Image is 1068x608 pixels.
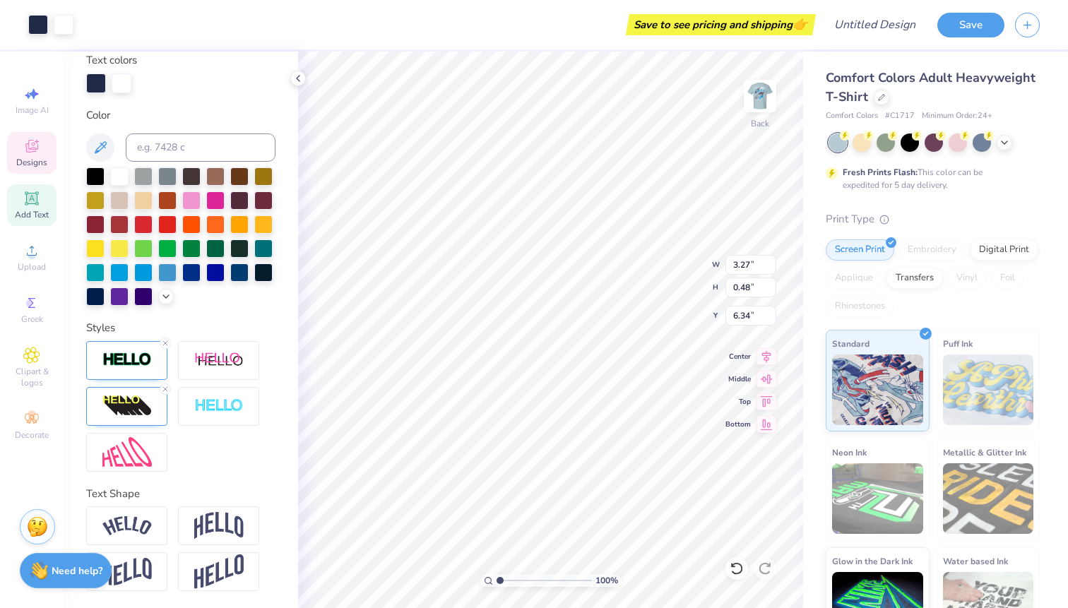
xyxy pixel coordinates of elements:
[793,16,808,32] span: 👉
[194,554,244,589] img: Rise
[21,314,43,325] span: Greek
[970,239,1038,261] div: Digital Print
[194,352,244,369] img: Shadow
[843,167,918,178] strong: Fresh Prints Flash:
[832,463,923,534] img: Neon Ink
[102,395,152,417] img: 3d Illusion
[832,554,913,568] span: Glow in the Dark Ink
[937,13,1004,37] button: Save
[15,429,49,441] span: Decorate
[826,239,894,261] div: Screen Print
[823,11,927,39] input: Untitled Design
[991,268,1024,289] div: Foil
[629,14,812,35] div: Save to see pricing and shipping
[16,105,49,116] span: Image AI
[826,268,882,289] div: Applique
[885,110,915,122] span: # C1717
[102,352,152,368] img: Stroke
[832,445,867,460] span: Neon Ink
[832,354,923,425] img: Standard
[194,398,244,415] img: Negative Space
[725,352,751,362] span: Center
[15,209,49,220] span: Add Text
[18,261,46,273] span: Upload
[194,512,244,539] img: Arch
[943,554,1008,568] span: Water based Ink
[86,486,275,502] div: Text Shape
[751,117,769,130] div: Back
[826,211,1040,227] div: Print Type
[86,52,137,68] label: Text colors
[725,397,751,407] span: Top
[922,110,992,122] span: Minimum Order: 24 +
[943,445,1026,460] span: Metallic & Glitter Ink
[102,516,152,535] img: Arc
[826,110,878,122] span: Comfort Colors
[843,166,1016,191] div: This color can be expedited for 5 day delivery.
[725,374,751,384] span: Middle
[943,354,1034,425] img: Puff Ink
[947,268,987,289] div: Vinyl
[746,82,774,110] img: Back
[7,366,57,388] span: Clipart & logos
[832,336,870,351] span: Standard
[16,157,47,168] span: Designs
[826,296,894,317] div: Rhinestones
[886,268,943,289] div: Transfers
[595,574,618,587] span: 100 %
[86,107,275,124] div: Color
[725,419,751,429] span: Bottom
[898,239,966,261] div: Embroidery
[102,437,152,467] img: Free Distort
[943,463,1034,534] img: Metallic & Glitter Ink
[102,558,152,585] img: Flag
[52,564,102,578] strong: Need help?
[826,69,1036,105] span: Comfort Colors Adult Heavyweight T-Shirt
[126,133,275,162] input: e.g. 7428 c
[86,320,275,336] div: Styles
[943,336,973,351] span: Puff Ink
